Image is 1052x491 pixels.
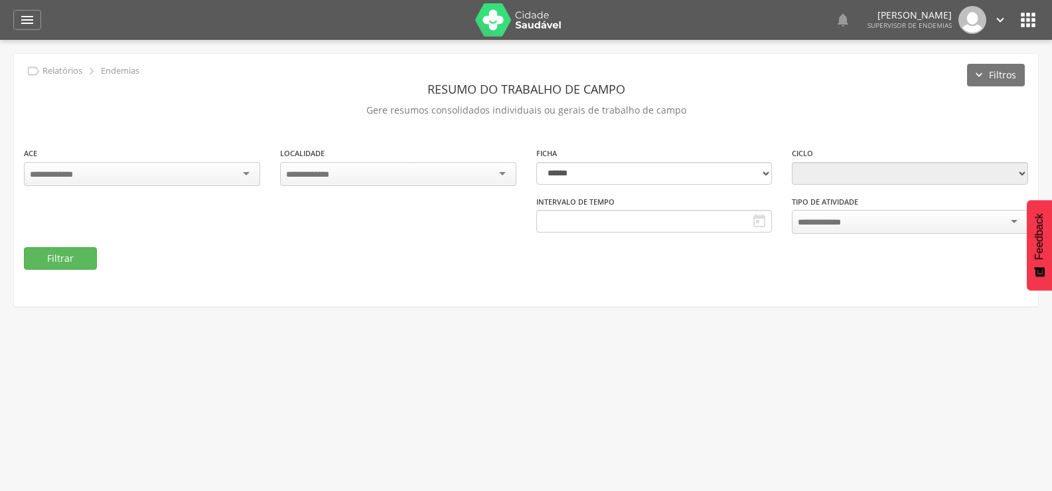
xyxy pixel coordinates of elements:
[536,148,557,159] label: Ficha
[84,64,99,78] i: 
[536,197,615,207] label: Intervalo de Tempo
[967,64,1025,86] button: Filtros
[1017,9,1039,31] i: 
[19,12,35,28] i: 
[751,213,767,229] i: 
[867,21,952,30] span: Supervisor de Endemias
[280,148,325,159] label: Localidade
[24,148,37,159] label: ACE
[24,77,1028,101] header: Resumo do Trabalho de Campo
[101,66,139,76] p: Endemias
[835,12,851,28] i: 
[13,10,41,30] a: 
[835,6,851,34] a: 
[1027,200,1052,290] button: Feedback - Mostrar pesquisa
[792,197,858,207] label: Tipo de Atividade
[792,148,813,159] label: Ciclo
[24,101,1028,120] p: Gere resumos consolidados individuais ou gerais de trabalho de campo
[42,66,82,76] p: Relatórios
[26,64,40,78] i: 
[993,13,1008,27] i: 
[867,11,952,20] p: [PERSON_NAME]
[24,247,97,270] button: Filtrar
[993,6,1008,34] a: 
[1033,213,1045,260] span: Feedback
